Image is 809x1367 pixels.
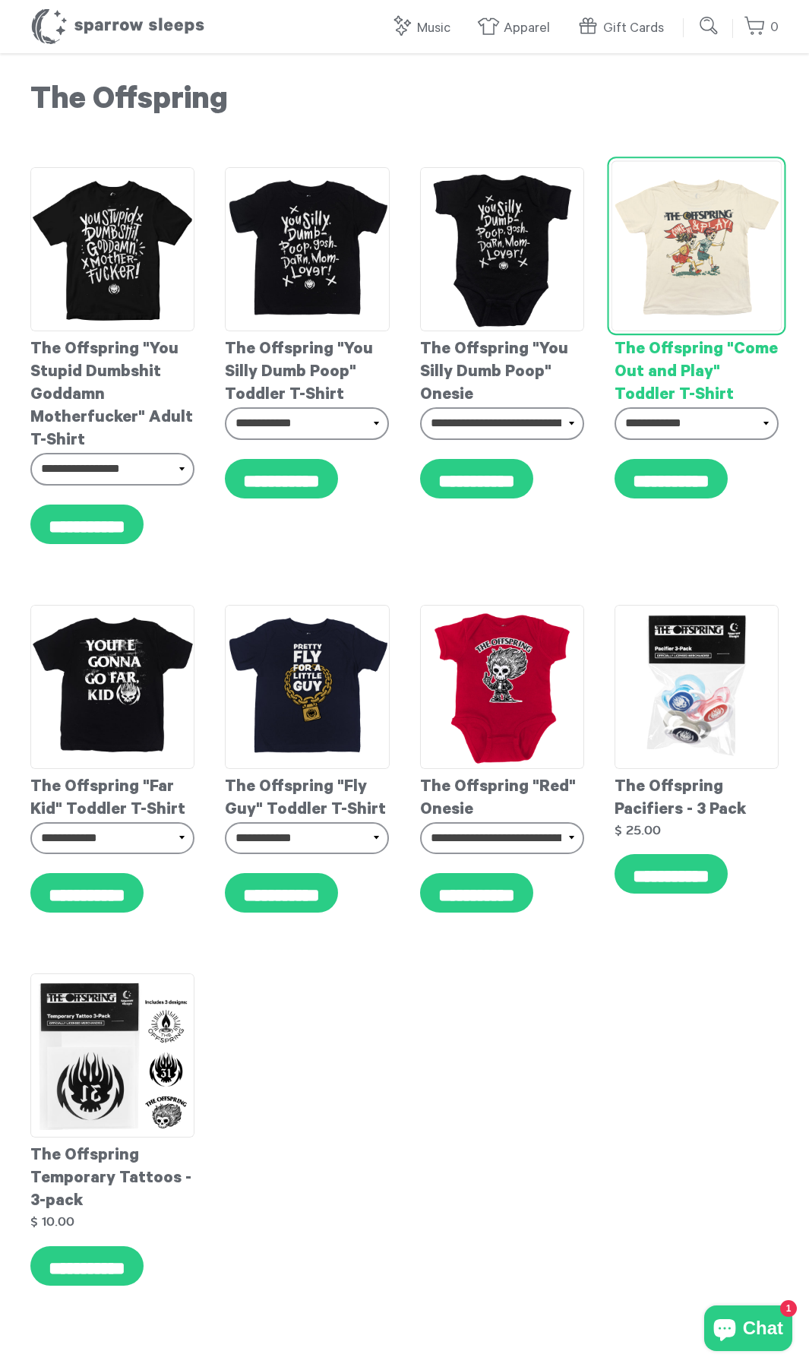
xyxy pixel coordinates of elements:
div: The Offspring "You Silly Dumb Poop" Onesie [420,331,584,407]
div: The Offspring "Fly Guy" Toddler T-Shirt [225,769,389,822]
div: The Offspring "You Silly Dumb Poop" Toddler T-Shirt [225,331,389,407]
img: TheOffspring-TemporaryTattoo3-Pack_Details_grande.jpg [30,973,194,1138]
inbox-online-store-chat: Shopify online store chat [700,1305,797,1355]
img: TheOffspring-Pacifier3-Pack_grande.jpg [615,605,779,769]
img: TheOffspring-PrettyFly-ToddlerT-shirt_grande.jpg [225,605,389,769]
a: Apparel [477,12,558,45]
a: Gift Cards [577,12,672,45]
div: The Offspring "Far Kid" Toddler T-Shirt [30,769,194,822]
strong: $ 10.00 [30,1215,74,1228]
img: TheOffspring-GoFar_Back_-ToddlerT-shirt_grande.jpg [30,605,194,769]
input: Submit [694,11,725,41]
strong: $ 25.00 [615,824,661,837]
img: TheOffspring-YouSilly-ToddlerT-shirt_grande.jpg [225,167,389,331]
img: TheOffspring-ComeOutAndPlay-ToddlerT-shirt_grande.jpg [611,160,782,331]
div: The Offspring Temporary Tattoos - 3-pack [30,1138,194,1214]
h1: Sparrow Sleeps [30,8,205,46]
h1: The Offspring [30,84,779,122]
img: TheOffspring-SkullGuy-Onesie_grande.jpg [420,605,584,769]
a: 0 [744,11,779,44]
div: The Offspring "You Stupid Dumbshit Goddamn Motherfucker" Adult T-Shirt [30,331,194,453]
div: The Offspring "Red" Onesie [420,769,584,822]
div: The Offspring Pacifiers - 3 Pack [615,769,779,822]
img: TheOffspring-YouSilly-Onesie_grande.jpg [420,167,584,331]
img: TheOffspring-YouStupid-AdultT-shirt_grande.jpg [30,167,194,331]
a: Music [390,12,458,45]
div: The Offspring "Come Out and Play" Toddler T-Shirt [615,331,779,407]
